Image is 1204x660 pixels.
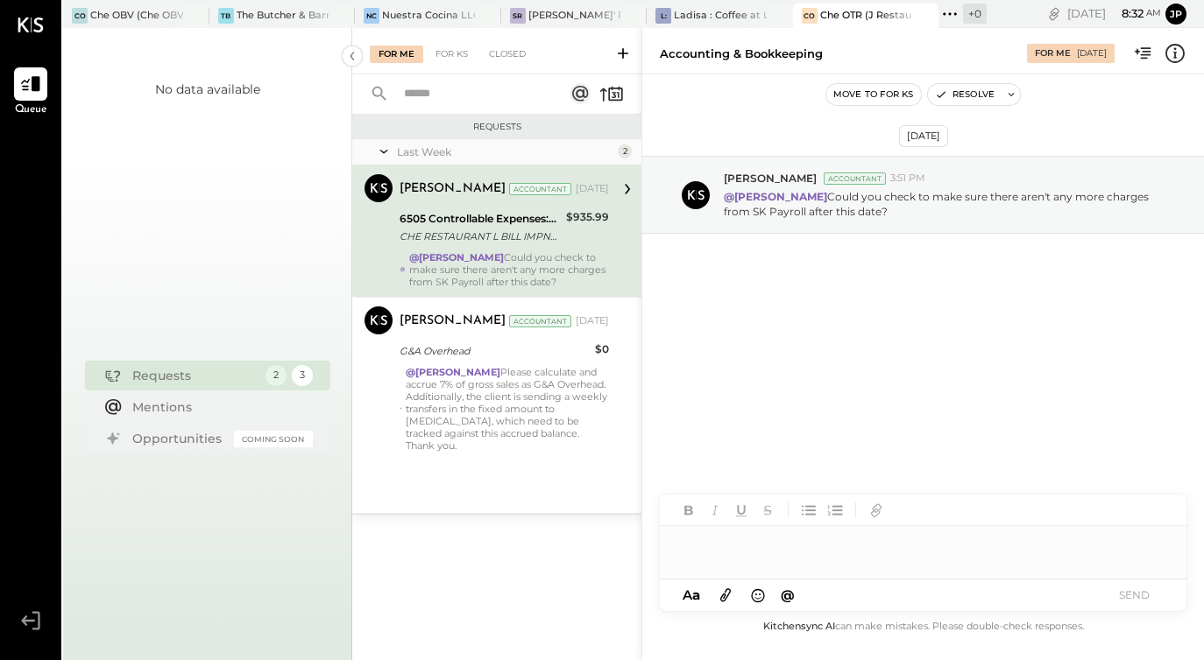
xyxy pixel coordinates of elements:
[400,228,561,245] div: CHE RESTAURANT L BILL IMPND 147-4441259 CHE RESTAURANT LLC 071725 [URL][DOMAIN_NAME]
[234,431,313,447] div: Coming Soon
[155,81,260,98] div: No data available
[724,171,817,186] span: [PERSON_NAME]
[400,312,506,330] div: [PERSON_NAME]
[756,499,779,522] button: Strikethrough
[890,172,925,186] span: 3:51 PM
[218,8,234,24] div: TB
[237,9,329,23] div: The Butcher & Barrel (L Argento LLC) - [GEOGRAPHIC_DATA]
[576,182,609,196] div: [DATE]
[509,183,571,195] div: Accountant
[1067,5,1161,22] div: [DATE]
[674,9,767,23] div: Ladisa : Coffee at Lola's
[724,189,1166,219] p: Could you check to make sure there aren't any more charges from SK Payroll after this date?
[370,46,423,63] div: For Me
[1077,47,1107,60] div: [DATE]
[820,9,913,23] div: Che OTR (J Restaurant LLC) - Ignite
[400,180,506,198] div: [PERSON_NAME]
[677,499,700,522] button: Bold
[409,251,609,288] div: Could you check to make sure there aren't any more charges from SK Payroll after this date?
[480,46,535,63] div: Closed
[928,84,1002,105] button: Resolve
[1108,5,1144,22] span: 8 : 32
[364,8,379,24] div: NC
[406,366,609,452] div: Please calculate and accrue 7% of gross sales as G&A Overhead. Additionally, the client is sendin...
[266,365,287,386] div: 2
[677,586,705,605] button: Aa
[406,366,500,378] strong: @[PERSON_NAME]
[132,398,304,416] div: Mentions
[397,144,613,159] div: Last Week
[409,251,504,263] strong: @[PERSON_NAME]
[400,210,561,228] div: 6505 Controllable Expenses:General & Administrative Expenses:Accounting & Bookkeeping
[704,499,726,522] button: Italic
[382,9,475,23] div: Nuestra Cocina LLC - [GEOGRAPHIC_DATA]
[1035,47,1071,60] div: For Me
[865,499,888,522] button: Add URL
[1099,583,1169,607] button: SEND
[595,341,609,358] div: $0
[90,9,183,23] div: Che OBV (Che OBV LLC) - Ignite
[776,584,800,606] button: @
[1165,4,1186,25] button: jp
[132,430,225,447] div: Opportunities
[655,8,671,24] div: L:
[566,208,609,226] div: $935.99
[781,586,795,603] span: @
[292,365,313,386] div: 3
[528,9,621,23] div: [PERSON_NAME]' Rooftop - Ignite
[15,102,47,118] span: Queue
[72,8,88,24] div: CO
[132,367,257,384] div: Requests
[1,67,60,118] a: Queue
[730,499,753,522] button: Underline
[692,586,700,603] span: a
[361,121,633,133] div: Requests
[899,125,948,147] div: [DATE]
[509,315,571,327] div: Accountant
[1146,7,1161,19] span: am
[824,172,886,185] div: Accountant
[660,46,823,62] div: Accounting & Bookkeeping
[963,4,987,24] div: + 0
[618,144,632,158] div: 2
[576,314,609,328] div: [DATE]
[826,84,921,105] button: Move to for ks
[824,499,846,522] button: Ordered List
[510,8,526,24] div: SR
[427,46,477,63] div: For KS
[724,190,827,203] strong: @[PERSON_NAME]
[1045,4,1063,23] div: copy link
[400,342,590,360] div: G&A Overhead
[802,8,818,24] div: CO
[797,499,820,522] button: Unordered List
